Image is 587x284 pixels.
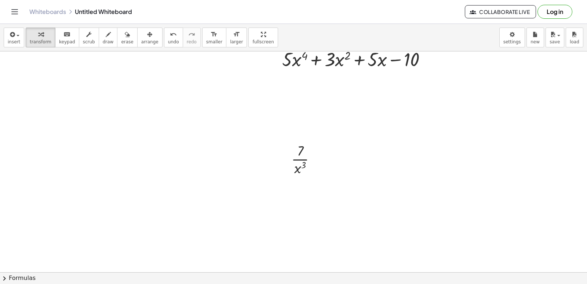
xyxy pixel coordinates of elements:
[168,39,179,44] span: undo
[79,28,99,47] button: scrub
[55,28,79,47] button: keyboardkeypad
[570,39,579,44] span: load
[99,28,118,47] button: draw
[537,5,572,19] button: Log in
[29,8,66,15] a: Whiteboards
[9,6,21,18] button: Toggle navigation
[63,30,70,39] i: keyboard
[121,39,133,44] span: erase
[526,28,544,47] button: new
[252,39,274,44] span: fullscreen
[503,39,521,44] span: settings
[59,39,75,44] span: keypad
[206,39,222,44] span: smaller
[164,28,183,47] button: undoundo
[202,28,226,47] button: format_sizesmaller
[8,39,20,44] span: insert
[465,5,536,18] button: Collaborate Live
[4,28,24,47] button: insert
[248,28,278,47] button: fullscreen
[183,28,201,47] button: redoredo
[26,28,55,47] button: transform
[187,39,197,44] span: redo
[471,8,530,15] span: Collaborate Live
[546,28,564,47] button: save
[30,39,51,44] span: transform
[531,39,540,44] span: new
[188,30,195,39] i: redo
[550,39,560,44] span: save
[499,28,525,47] button: settings
[83,39,95,44] span: scrub
[141,39,158,44] span: arrange
[226,28,247,47] button: format_sizelarger
[117,28,137,47] button: erase
[170,30,177,39] i: undo
[233,30,240,39] i: format_size
[103,39,114,44] span: draw
[230,39,243,44] span: larger
[137,28,163,47] button: arrange
[211,30,218,39] i: format_size
[566,28,583,47] button: load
